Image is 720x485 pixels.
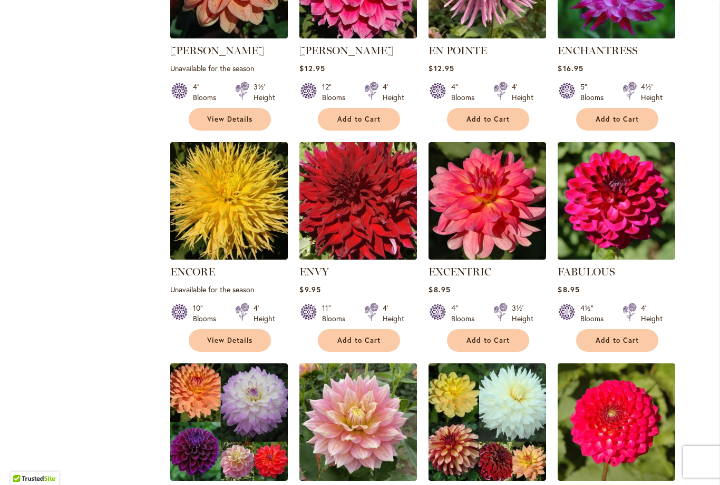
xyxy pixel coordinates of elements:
[451,303,481,324] div: 4" Blooms
[558,473,675,483] a: FATIMA
[299,284,320,294] span: $9.95
[596,115,639,124] span: Add to Cart
[558,63,583,73] span: $16.95
[337,336,381,345] span: Add to Cart
[447,329,529,352] button: Add to Cart
[429,142,546,260] img: EXCENTRIC
[299,252,417,262] a: Envy
[189,108,271,131] a: View Details
[429,31,546,41] a: EN POINTE
[576,329,658,352] button: Add to Cart
[451,82,481,103] div: 4" Blooms
[8,448,37,477] iframe: Launch Accessibility Center
[596,336,639,345] span: Add to Cart
[299,142,417,260] img: Envy
[193,82,222,103] div: 4" Blooms
[512,82,533,103] div: 4' Height
[322,82,352,103] div: 12" Blooms
[429,252,546,262] a: EXCENTRIC
[558,44,638,57] a: ENCHANTRESS
[207,336,252,345] span: View Details
[558,265,615,278] a: FABULOUS
[170,284,288,294] p: Unavailable for the season
[580,82,610,103] div: 5" Blooms
[207,115,252,124] span: View Details
[170,44,264,57] a: [PERSON_NAME]
[170,473,288,483] a: Fabulous Five Collection
[299,473,417,483] a: Fairytale
[318,108,400,131] button: Add to Cart
[447,108,529,131] button: Add to Cart
[299,44,393,57] a: [PERSON_NAME]
[429,44,487,57] a: EN POINTE
[299,265,329,278] a: ENVY
[576,108,658,131] button: Add to Cart
[429,265,491,278] a: EXCENTRIC
[558,252,675,262] a: FABULOUS
[254,82,275,103] div: 3½' Height
[170,252,288,262] a: ENCORE
[170,63,288,73] p: Unavailable for the season
[337,115,381,124] span: Add to Cart
[299,363,417,481] img: Fairytale
[429,363,546,481] img: Fall Into Dahlias Collection
[193,303,222,324] div: 10" Blooms
[466,115,510,124] span: Add to Cart
[558,31,675,41] a: Enchantress
[170,31,288,41] a: Elijah Mason
[322,303,352,324] div: 11" Blooms
[466,336,510,345] span: Add to Cart
[429,63,454,73] span: $12.95
[189,329,271,352] a: View Details
[254,303,275,324] div: 4' Height
[299,63,325,73] span: $12.95
[429,284,450,294] span: $8.95
[383,303,404,324] div: 4' Height
[641,303,663,324] div: 4' Height
[641,82,663,103] div: 4½' Height
[170,265,215,278] a: ENCORE
[318,329,400,352] button: Add to Cart
[299,31,417,41] a: EMORY PAUL
[429,473,546,483] a: Fall Into Dahlias Collection
[580,303,610,324] div: 4½" Blooms
[512,303,533,324] div: 3½' Height
[383,82,404,103] div: 4' Height
[558,363,675,481] img: FATIMA
[558,142,675,260] img: FABULOUS
[170,142,288,260] img: ENCORE
[558,284,579,294] span: $8.95
[170,363,288,481] img: Fabulous Five Collection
